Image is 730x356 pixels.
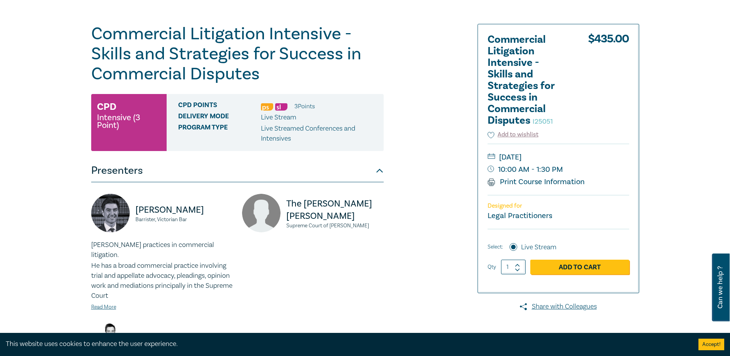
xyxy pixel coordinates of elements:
img: https://s3.ap-southeast-2.amazonaws.com/leo-cussen-store-production-content/Contacts/Jonathan%20W... [91,194,130,232]
li: 3 Point s [294,101,315,111]
label: Qty [488,263,496,271]
small: Intensive (3 Point) [97,114,161,129]
div: $ 435.00 [588,34,629,130]
p: The [PERSON_NAME] [PERSON_NAME] [286,198,384,222]
small: Legal Practitioners [488,211,552,221]
small: Barrister, Victorian Bar [135,217,233,222]
small: I25051 [533,117,553,126]
h1: Commercial Litigation Intensive - Skills and Strategies for Success in Commercial Disputes [91,24,384,84]
p: Live Streamed Conferences and Intensives [261,124,378,144]
small: 10:00 AM - 1:30 PM [488,163,629,176]
a: Share with Colleagues [478,302,639,312]
h2: Commercial Litigation Intensive - Skills and Strategies for Success in Commercial Disputes [488,34,572,126]
span: Can we help ? [717,258,724,317]
span: Program type [178,124,261,144]
span: Select: [488,243,503,251]
a: Read More [91,304,116,311]
span: Live Stream [261,113,296,122]
button: Add to wishlist [488,130,539,139]
p: [PERSON_NAME] practices in commercial litigation. [91,240,233,260]
a: Add to Cart [530,260,629,274]
a: Print Course Information [488,177,585,187]
button: Accept cookies [698,339,724,350]
label: Live Stream [521,242,556,252]
img: Professional Skills [261,103,273,111]
h3: CPD [97,100,116,114]
small: [DATE] [488,151,629,163]
button: Presenters [91,159,384,182]
p: Designed for [488,202,629,210]
img: Substantive Law [275,103,287,111]
span: Delivery Mode [178,113,261,123]
input: 1 [501,260,526,274]
p: He has a broad commercial practice involving trial and appellate advocacy, pleadings, opinion wor... [91,261,233,301]
span: CPD Points [178,101,261,111]
img: A8UdDugLQf5CAAAAJXRFWHRkYXRlOmNyZWF0ZQAyMDIxLTA5LTMwVDA5OjEwOjA0KzAwOjAwJDk1UAAAACV0RVh0ZGF0ZTptb... [242,194,281,232]
small: Supreme Court of [PERSON_NAME] [286,223,384,228]
p: [PERSON_NAME] [135,204,233,216]
div: This website uses cookies to enhance the user experience. [6,339,687,349]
